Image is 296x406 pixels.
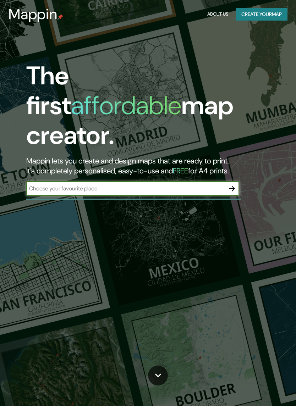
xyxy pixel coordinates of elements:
[26,156,263,176] h2: Mappin lets you create and design maps that are ready to print. It's completely personalised, eas...
[9,6,57,23] h3: Mappin
[205,8,230,21] button: About Us
[57,14,63,20] img: mappin-pin
[236,8,287,21] button: Create yourmap
[71,89,181,122] h1: affordable
[173,166,188,176] h5: FREE
[26,61,263,156] h1: The first map creator.
[26,184,225,193] input: Choose your favourite place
